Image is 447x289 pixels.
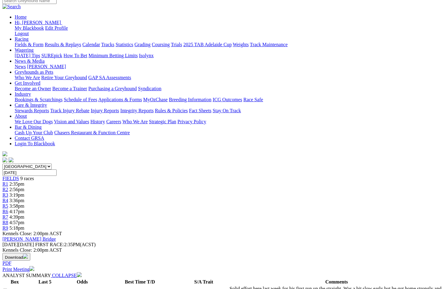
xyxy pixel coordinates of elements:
span: Kennels Close: 2:00pm ACST [2,231,62,236]
span: 2:56pm [9,187,24,192]
th: Odds [64,279,101,285]
a: Racing [15,36,28,42]
a: Stay On Track [213,108,241,113]
a: Chasers Restaurant & Function Centre [54,130,130,135]
img: Search [2,4,21,9]
a: Tracks [101,42,114,47]
a: Print Meeting [2,267,34,272]
a: News & Media [15,58,45,64]
a: Schedule of Fees [64,97,97,102]
a: Industry [15,91,31,97]
span: Hi, [PERSON_NAME] [15,20,61,25]
div: Download [2,261,445,266]
span: COLLAPSE [52,273,77,278]
a: R8 [2,220,8,225]
a: Home [15,14,27,20]
div: ANALYST SUMMARY [2,272,445,278]
a: Minimum Betting Limits [88,53,138,58]
a: Logout [15,31,29,36]
span: [DATE] [2,242,34,247]
a: Fields & Form [15,42,43,47]
div: Industry [15,97,445,102]
a: Hi, [PERSON_NAME] [15,20,62,25]
button: Download [2,253,30,261]
a: R2 [2,187,8,192]
a: Bar & Dining [15,124,42,130]
a: ICG Outcomes [213,97,242,102]
a: R9 [2,225,8,231]
a: Calendar [82,42,100,47]
img: logo-grsa-white.png [2,151,7,156]
a: [PERSON_NAME] [27,64,66,69]
a: [PERSON_NAME] Bridge [2,236,56,242]
th: Last 5 [27,279,63,285]
a: Edit Profile [45,25,68,31]
a: Stewards Reports [15,108,49,113]
span: 3:58pm [9,203,24,209]
span: R4 [2,198,8,203]
a: Track Maintenance [250,42,288,47]
a: Isolynx [139,53,154,58]
div: Bar & Dining [15,130,445,135]
span: 5:18pm [9,225,24,231]
a: Privacy Policy [177,119,206,124]
span: R5 [2,203,8,209]
a: Contact GRSA [15,135,44,141]
div: Hi, [PERSON_NAME] [15,25,445,36]
a: FIELDS [2,176,19,181]
th: S/A Trait [179,279,229,285]
span: 4:39pm [9,214,24,220]
a: Statistics [116,42,133,47]
a: How To Bet [64,53,88,58]
a: Race Safe [243,97,263,102]
a: R1 [2,181,8,187]
a: Become a Trainer [52,86,87,91]
img: download.svg [23,254,28,259]
span: 9 races [20,176,34,181]
a: Weights [233,42,249,47]
img: chevron-down-white.svg [77,272,82,277]
a: Integrity Reports [120,108,154,113]
a: Login To Blackbook [15,141,55,146]
a: We Love Our Dogs [15,119,53,124]
div: Care & Integrity [15,108,445,113]
a: Strategic Plan [149,119,176,124]
a: COLLAPSE [51,273,82,278]
a: Wagering [15,47,34,53]
a: Vision and Values [54,119,89,124]
a: Injury Reports [91,108,119,113]
a: About [15,113,27,119]
a: My Blackbook [15,25,44,31]
a: Purchasing a Greyhound [88,86,137,91]
a: Coursing [152,42,170,47]
a: Who We Are [122,119,148,124]
span: R7 [2,214,8,220]
a: Greyhounds as Pets [15,69,53,75]
a: GAP SA Assessments [88,75,131,80]
a: Bookings & Scratchings [15,97,62,102]
img: facebook.svg [2,157,7,162]
th: Best Time T/D [102,279,178,285]
span: 4:17pm [9,209,24,214]
span: 3:36pm [9,198,24,203]
a: Trials [171,42,182,47]
span: 2:35pm [9,181,24,187]
a: 2025 TAB Adelaide Cup [183,42,232,47]
a: Rules & Policies [155,108,188,113]
a: Grading [135,42,151,47]
div: News & Media [15,64,445,69]
a: News [15,64,26,69]
a: MyOzChase [143,97,168,102]
a: Results & Replays [45,42,81,47]
a: R3 [2,192,8,198]
span: FIRST RACE: [35,242,64,247]
a: Careers [106,119,121,124]
div: Racing [15,42,445,47]
a: [DATE] Tips [15,53,40,58]
span: 2:35PM(ACST) [35,242,96,247]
